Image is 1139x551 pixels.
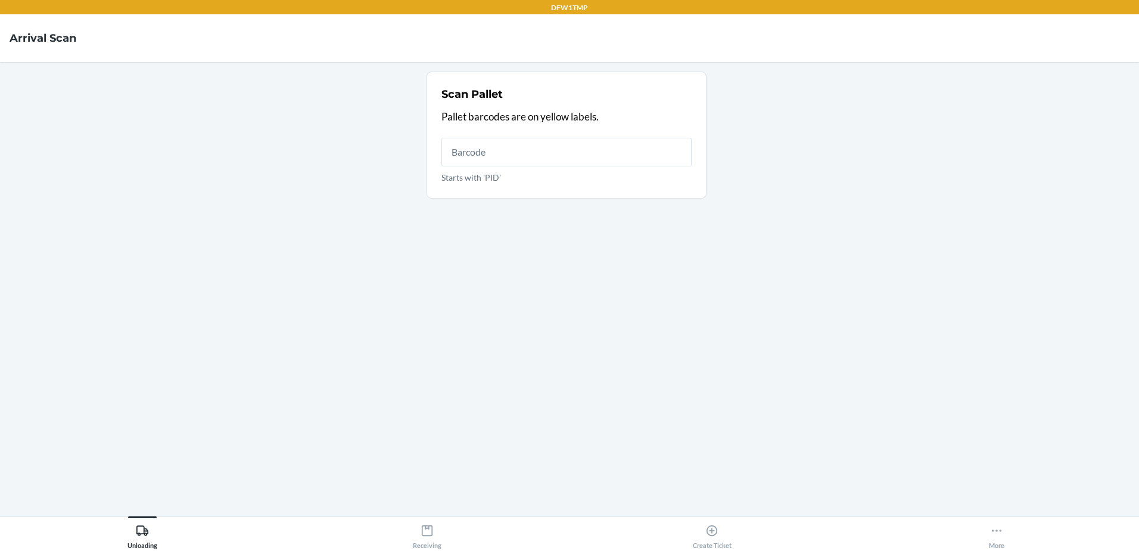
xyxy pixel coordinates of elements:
p: Starts with 'PID' [441,171,692,184]
p: DFW1TMP [551,2,588,13]
h4: Arrival Scan [10,30,76,46]
button: Receiving [285,516,569,549]
div: Unloading [127,519,157,549]
h2: Scan Pallet [441,86,503,102]
input: Starts with 'PID' [441,138,692,166]
div: Create Ticket [693,519,732,549]
div: Receiving [413,519,441,549]
button: Create Ticket [569,516,854,549]
div: More [989,519,1004,549]
button: More [854,516,1139,549]
p: Pallet barcodes are on yellow labels. [441,109,692,125]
